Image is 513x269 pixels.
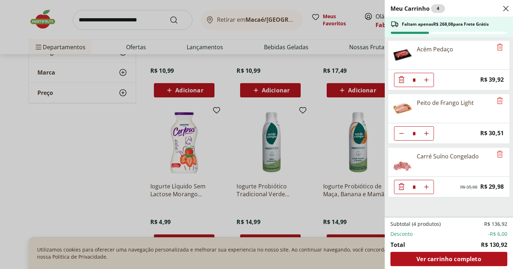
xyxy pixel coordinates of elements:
[431,4,445,13] div: 4
[496,43,504,52] button: Remove
[409,73,419,87] input: Quantidade Atual
[393,98,413,118] img: Peito de Frango Light
[419,73,434,87] button: Aumentar Quantidade
[419,126,434,141] button: Aumentar Quantidade
[484,220,507,228] span: R$ 136,92
[481,240,507,249] span: R$ 130,92
[496,150,504,159] button: Remove
[394,180,409,194] button: Diminuir Quantidade
[480,182,504,192] span: R$ 29,98
[480,75,504,85] span: R$ 39,92
[416,256,481,262] span: Ver carrinho completo
[390,252,507,266] a: Ver carrinho completo
[417,98,474,107] div: Peito de Frango Light
[402,21,489,27] span: Faltam apenas R$ 268,08 para Frete Grátis
[488,230,507,238] span: -R$ 6,00
[390,230,413,238] span: Desconto
[394,73,409,87] button: Diminuir Quantidade
[419,180,434,194] button: Aumentar Quantidade
[390,240,405,249] span: Total
[390,4,445,13] h2: Meu Carrinho
[480,128,504,138] span: R$ 30,51
[393,152,413,172] img: Principal
[394,126,409,141] button: Diminuir Quantidade
[409,127,419,140] input: Quantidade Atual
[393,45,413,65] img: Principal
[417,45,453,54] div: Acém Pedaço
[496,97,504,105] button: Remove
[409,180,419,194] input: Quantidade Atual
[390,220,441,228] span: Subtotal (4 produtos)
[460,184,477,190] span: R$ 35,98
[417,152,479,161] div: Carré Suíno Congelado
